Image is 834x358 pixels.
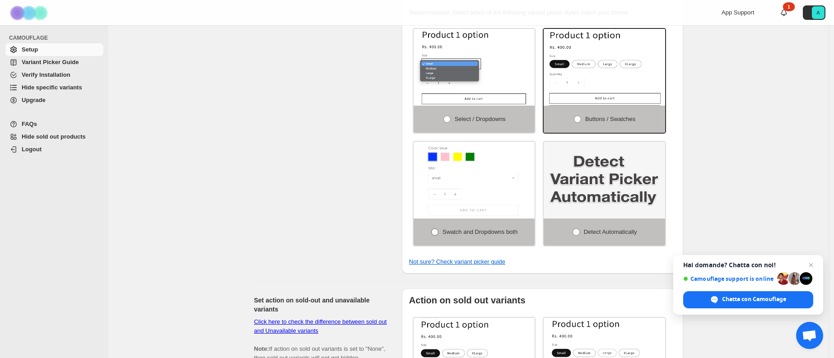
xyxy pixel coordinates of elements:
[254,345,269,352] b: Note:
[544,29,665,106] img: Buttons / Swatches
[722,9,754,16] span: App Support
[783,2,795,11] div: 1
[722,295,786,303] span: Chatta con Camouflage
[5,43,103,56] a: Setup
[443,228,517,235] span: Swatch and Dropdowns both
[9,34,104,42] span: CAMOUFLAGE
[5,56,103,69] a: Variant Picker Guide
[22,121,37,127] span: FAQs
[816,10,820,15] text: A
[683,261,813,269] span: Hai domande? Chatta con noi!
[22,59,79,65] span: Variant Picker Guide
[22,46,38,53] span: Setup
[22,71,70,78] span: Verify Installation
[5,94,103,107] a: Upgrade
[5,143,103,156] a: Logout
[812,6,825,19] span: Avatar with initials A
[409,258,505,265] a: Not sure? Check variant picker guide
[5,69,103,81] a: Verify Installation
[585,116,635,122] span: Buttons / Swatches
[414,142,535,219] img: Swatch and Dropdowns both
[5,130,103,143] a: Hide sold out products
[254,318,387,334] a: Click here to check the difference between sold out and Unavailable variants
[5,81,103,94] a: Hide specific variants
[254,296,387,314] h2: Set action on sold-out and unavailable variants
[409,295,526,305] b: Action on sold out variants
[803,5,825,20] button: Avatar with initials A
[22,133,86,140] span: Hide sold out products
[455,116,506,122] span: Select / Dropdowns
[683,291,813,308] span: Chatta con Camouflage
[779,8,788,17] a: 1
[584,228,637,235] span: Detect Automatically
[5,118,103,130] a: FAQs
[796,322,823,349] a: Aprire la chat
[22,97,46,103] span: Upgrade
[22,84,82,91] span: Hide specific variants
[544,142,665,219] img: Detect Automatically
[683,275,774,282] span: Camouflage support is online
[414,29,535,106] img: Select / Dropdowns
[7,0,52,25] img: Camouflage
[22,146,42,153] span: Logout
